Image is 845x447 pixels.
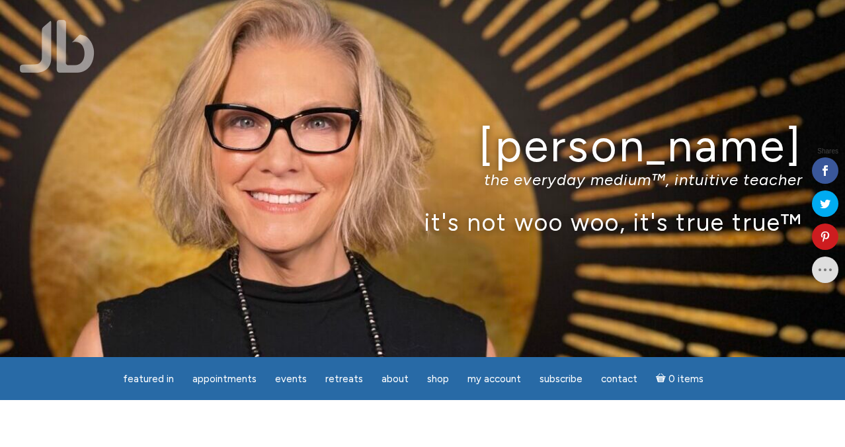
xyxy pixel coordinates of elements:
span: Events [275,373,307,385]
span: Shop [427,373,449,385]
img: Jamie Butler. The Everyday Medium [20,20,95,73]
h1: [PERSON_NAME] [42,121,803,171]
a: Cart0 items [648,365,711,392]
p: the everyday medium™, intuitive teacher [42,170,803,189]
a: Appointments [184,366,264,392]
a: Retreats [317,366,371,392]
span: My Account [467,373,521,385]
span: About [382,373,409,385]
span: Contact [601,373,637,385]
i: Cart [656,373,668,385]
a: Shop [419,366,457,392]
p: it's not woo woo, it's true true™ [42,208,803,236]
span: Shares [817,148,838,155]
a: Events [267,366,315,392]
span: Appointments [192,373,257,385]
span: 0 items [668,374,704,384]
span: Subscribe [540,373,583,385]
span: featured in [123,373,174,385]
a: Contact [593,366,645,392]
a: featured in [115,366,182,392]
a: My Account [460,366,529,392]
a: Subscribe [532,366,590,392]
span: Retreats [325,373,363,385]
a: About [374,366,417,392]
